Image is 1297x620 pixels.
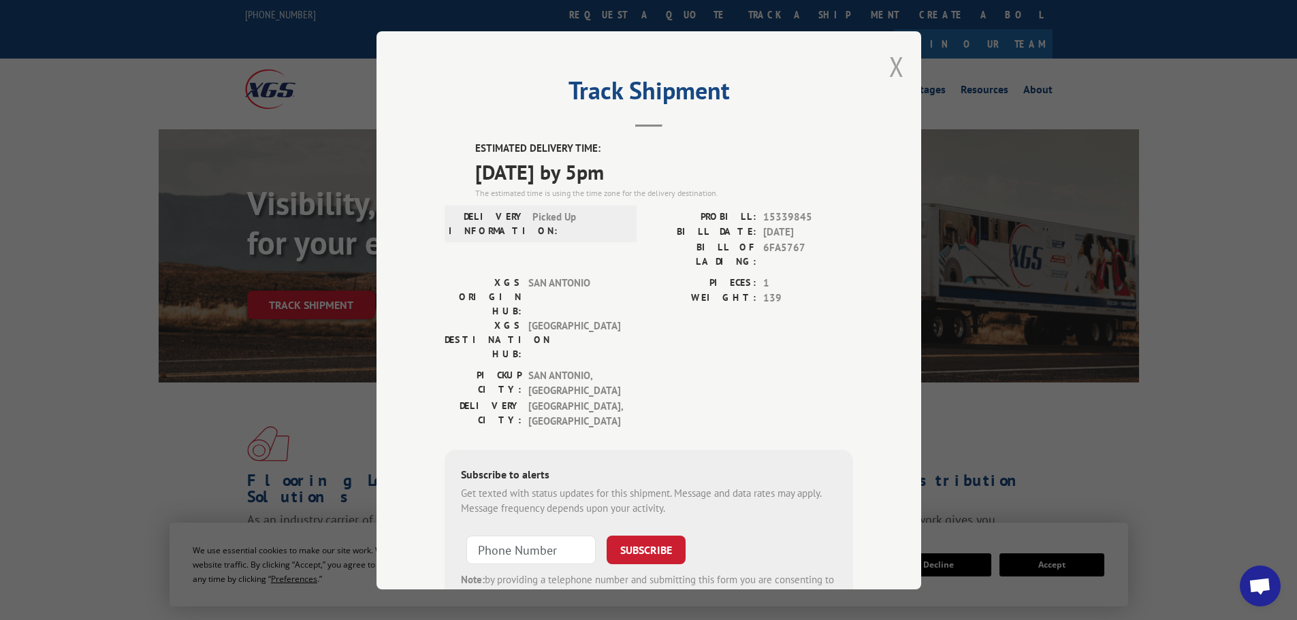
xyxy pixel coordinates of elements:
[763,240,853,268] span: 6FA5767
[445,81,853,107] h2: Track Shipment
[461,485,837,516] div: Get texted with status updates for this shipment. Message and data rates may apply. Message frequ...
[649,225,756,240] label: BILL DATE:
[649,291,756,306] label: WEIGHT:
[763,291,853,306] span: 139
[461,466,837,485] div: Subscribe to alerts
[889,48,904,84] button: Close modal
[528,318,620,361] span: [GEOGRAPHIC_DATA]
[649,275,756,291] label: PIECES:
[528,398,620,429] span: [GEOGRAPHIC_DATA] , [GEOGRAPHIC_DATA]
[445,398,522,429] label: DELIVERY CITY:
[607,535,686,564] button: SUBSCRIBE
[1240,566,1281,606] div: Open chat
[445,275,522,318] label: XGS ORIGIN HUB:
[475,141,853,157] label: ESTIMATED DELIVERY TIME:
[528,275,620,318] span: SAN ANTONIO
[445,368,522,398] label: PICKUP CITY:
[528,368,620,398] span: SAN ANTONIO , [GEOGRAPHIC_DATA]
[649,240,756,268] label: BILL OF LADING:
[532,209,624,238] span: Picked Up
[445,318,522,361] label: XGS DESTINATION HUB:
[763,225,853,240] span: [DATE]
[466,535,596,564] input: Phone Number
[449,209,526,238] label: DELIVERY INFORMATION:
[461,572,837,618] div: by providing a telephone number and submitting this form you are consenting to be contacted by SM...
[475,186,853,199] div: The estimated time is using the time zone for the delivery destination.
[461,572,485,585] strong: Note:
[475,156,853,186] span: [DATE] by 5pm
[649,209,756,225] label: PROBILL:
[763,275,853,291] span: 1
[763,209,853,225] span: 15339845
